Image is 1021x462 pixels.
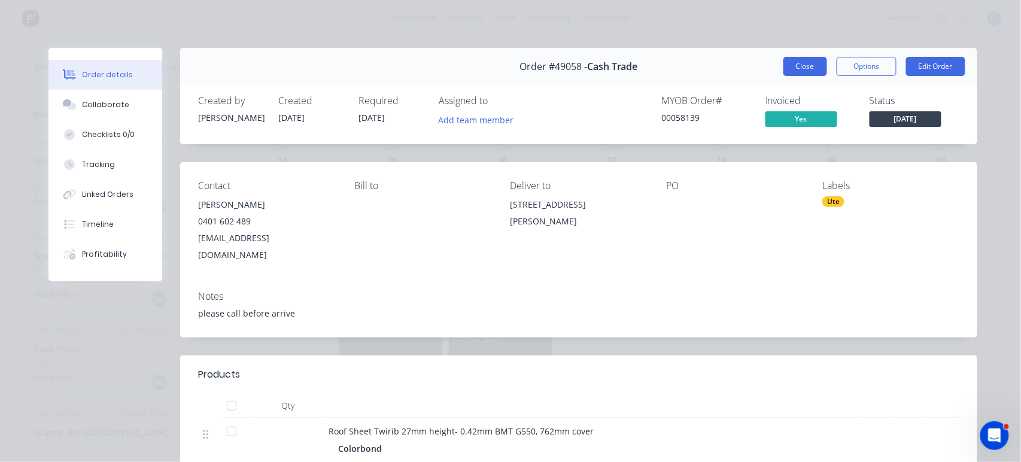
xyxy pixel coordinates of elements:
[822,196,844,207] div: Ute
[82,189,133,200] div: Linked Orders
[980,421,1009,450] iframe: Intercom live chat
[338,440,387,457] div: Colorbond
[906,57,965,76] button: Edit Order
[198,367,240,382] div: Products
[439,111,520,127] button: Add team member
[783,57,827,76] button: Close
[48,239,162,269] button: Profitability
[48,180,162,209] button: Linked Orders
[588,61,638,72] span: Cash Trade
[511,196,648,230] div: [STREET_ADDRESS][PERSON_NAME]
[765,95,855,107] div: Invoiced
[870,95,959,107] div: Status
[198,230,335,263] div: [EMAIL_ADDRESS][DOMAIN_NAME]
[765,111,837,126] span: Yes
[82,69,133,80] div: Order details
[520,61,588,72] span: Order #49058 -
[358,95,424,107] div: Required
[329,425,594,437] span: Roof Sheet Twirib 27mm height- 0.42mm BMT G550, 762mm cover
[822,180,959,192] div: Labels
[82,249,127,260] div: Profitability
[354,180,491,192] div: Bill to
[82,99,129,110] div: Collaborate
[870,111,941,126] span: [DATE]
[252,394,324,418] div: Qty
[439,95,558,107] div: Assigned to
[82,129,135,140] div: Checklists 0/0
[48,120,162,150] button: Checklists 0/0
[48,90,162,120] button: Collaborate
[870,111,941,129] button: [DATE]
[661,111,751,124] div: 00058139
[432,111,520,127] button: Add team member
[82,159,115,170] div: Tracking
[511,196,648,235] div: [STREET_ADDRESS][PERSON_NAME]
[48,209,162,239] button: Timeline
[198,111,264,124] div: [PERSON_NAME]
[198,95,264,107] div: Created by
[198,196,335,263] div: [PERSON_NAME]0401 602 489[EMAIL_ADDRESS][DOMAIN_NAME]
[198,196,335,213] div: [PERSON_NAME]
[82,219,114,230] div: Timeline
[837,57,897,76] button: Options
[666,180,803,192] div: PO
[198,180,335,192] div: Contact
[661,95,751,107] div: MYOB Order #
[358,112,385,123] span: [DATE]
[278,95,344,107] div: Created
[198,213,335,230] div: 0401 602 489
[511,180,648,192] div: Deliver to
[198,291,959,302] div: Notes
[198,307,959,320] div: please call before arrive
[278,112,305,123] span: [DATE]
[48,150,162,180] button: Tracking
[48,60,162,90] button: Order details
